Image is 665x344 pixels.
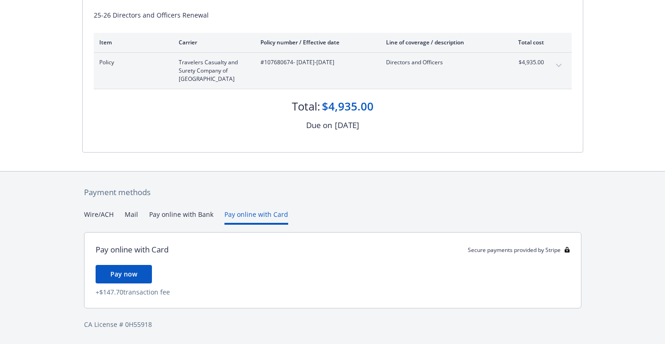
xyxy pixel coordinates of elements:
div: Secure payments provided by Stripe [468,246,570,254]
div: Pay online with Card [96,244,169,256]
div: Total: [292,98,320,114]
div: Line of coverage / description [386,38,495,46]
button: Mail [125,209,138,225]
div: + $147.70 transaction fee [96,287,570,297]
button: expand content [551,58,566,73]
div: Policy number / Effective date [260,38,371,46]
div: $4,935.00 [322,98,374,114]
div: Payment methods [84,186,581,198]
span: Travelers Casualty and Surety Company of [GEOGRAPHIC_DATA] [179,58,246,83]
div: [DATE] [335,119,359,131]
div: CA License # 0H55918 [84,319,581,329]
span: #107680674 - [DATE]-[DATE] [260,58,371,67]
div: Due on [306,119,332,131]
span: $4,935.00 [509,58,544,67]
span: Policy [99,58,164,67]
button: Pay now [96,265,152,283]
button: Wire/ACH [84,209,114,225]
span: Directors and Officers [386,58,495,67]
button: Pay online with Card [224,209,288,225]
button: Pay online with Bank [149,209,213,225]
div: Total cost [509,38,544,46]
div: Item [99,38,164,46]
span: Pay now [110,270,137,278]
div: 25-26 Directors and Officers Renewal [94,10,572,20]
div: PolicyTravelers Casualty and Surety Company of [GEOGRAPHIC_DATA]#107680674- [DATE]-[DATE]Director... [94,53,572,89]
div: Carrier [179,38,246,46]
